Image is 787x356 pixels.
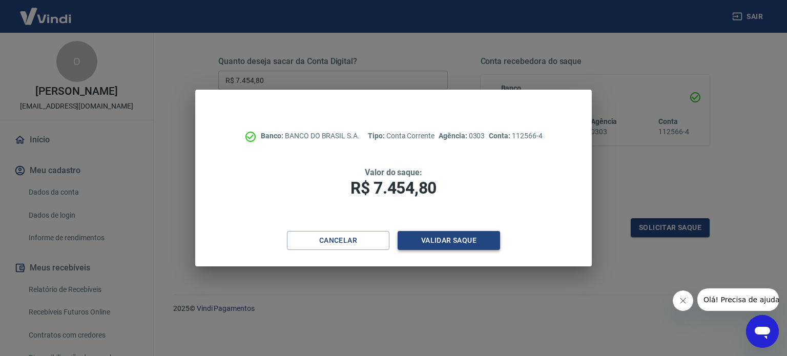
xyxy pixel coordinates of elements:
[261,131,360,141] p: BANCO DO BRASIL S.A.
[350,178,437,198] span: R$ 7.454,80
[261,132,285,140] span: Banco:
[6,7,86,15] span: Olá! Precisa de ajuda?
[489,131,542,141] p: 112566-4
[368,132,386,140] span: Tipo:
[439,132,469,140] span: Agência:
[439,131,485,141] p: 0303
[489,132,512,140] span: Conta:
[697,288,779,311] iframe: Mensagem da empresa
[368,131,434,141] p: Conta Corrente
[398,231,500,250] button: Validar saque
[365,167,422,177] span: Valor do saque:
[287,231,389,250] button: Cancelar
[746,315,779,348] iframe: Botão para abrir a janela de mensagens
[673,290,693,311] iframe: Fechar mensagem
